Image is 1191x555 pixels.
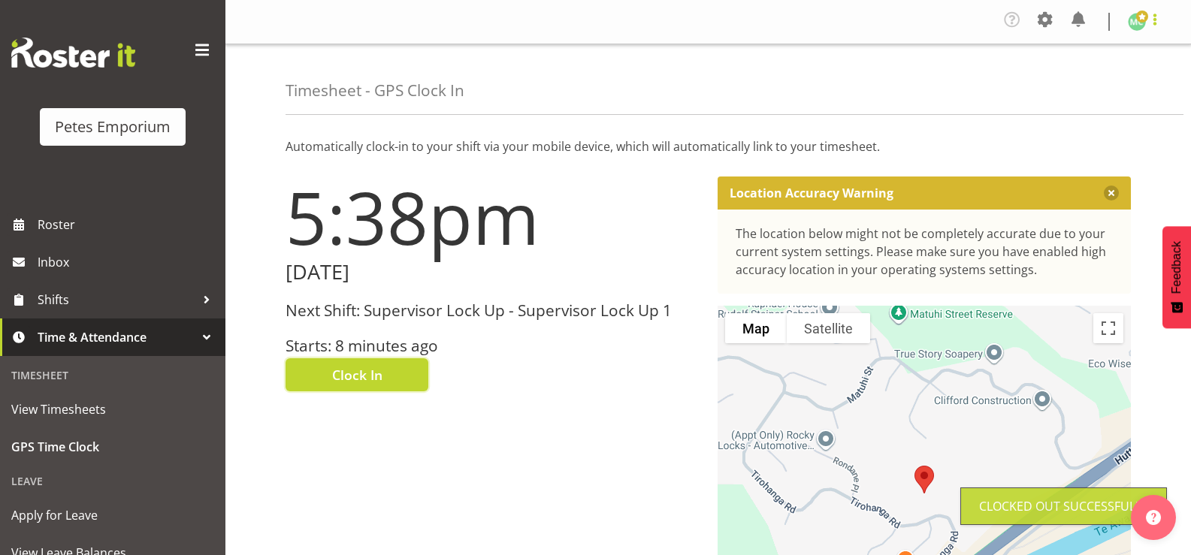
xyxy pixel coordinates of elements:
[286,137,1131,155] p: Automatically clock-in to your shift via your mobile device, which will automatically link to you...
[1128,13,1146,31] img: melissa-cowen2635.jpg
[11,38,135,68] img: Rosterit website logo
[11,398,214,421] span: View Timesheets
[55,116,171,138] div: Petes Emporium
[286,176,700,258] h1: 5:38pm
[286,358,428,391] button: Clock In
[4,466,222,496] div: Leave
[286,302,700,319] h3: Next Shift: Supervisor Lock Up - Supervisor Lock Up 1
[979,497,1148,515] div: Clocked out Successfully
[11,436,214,458] span: GPS Time Clock
[736,225,1114,279] div: The location below might not be completely accurate due to your current system settings. Please m...
[4,428,222,466] a: GPS Time Clock
[38,213,218,236] span: Roster
[1146,510,1161,525] img: help-xxl-2.png
[1170,241,1183,294] span: Feedback
[787,313,870,343] button: Show satellite imagery
[38,326,195,348] span: Time & Attendance
[730,186,893,201] p: Location Accuracy Warning
[725,313,787,343] button: Show street map
[286,82,464,99] h4: Timesheet - GPS Clock In
[332,365,382,385] span: Clock In
[286,261,700,284] h2: [DATE]
[286,337,700,354] h3: Starts: 8 minutes ago
[38,288,195,311] span: Shifts
[1104,186,1119,201] button: Close message
[4,391,222,428] a: View Timesheets
[38,251,218,273] span: Inbox
[11,504,214,526] span: Apply for Leave
[4,496,222,534] a: Apply for Leave
[1162,226,1191,328] button: Feedback - Show survey
[1093,313,1123,343] button: Toggle fullscreen view
[4,360,222,391] div: Timesheet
